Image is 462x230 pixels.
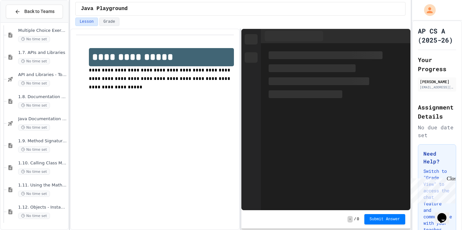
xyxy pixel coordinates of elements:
[418,26,456,45] h1: AP CS A (2025-26)
[420,85,454,90] div: [EMAIL_ADDRESS][DOMAIN_NAME]
[364,214,405,224] button: Submit Answer
[357,217,359,222] span: 0
[6,5,63,19] button: Back to Teams
[408,176,456,203] iframe: chat widget
[354,217,356,222] span: /
[370,217,400,222] span: Submit Answer
[423,150,451,165] h3: Need Help?
[418,55,456,73] h2: Your Progress
[75,18,98,26] button: Lesson
[81,5,128,13] span: Java Playground
[99,18,119,26] button: Grade
[417,3,437,18] div: My Account
[3,3,45,41] div: Chat with us now!Close
[420,79,454,84] div: [PERSON_NAME]
[347,216,352,223] span: -
[418,103,456,121] h2: Assignment Details
[435,204,456,224] iframe: chat widget
[418,123,456,139] div: No due date set
[24,8,55,15] span: Back to Teams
